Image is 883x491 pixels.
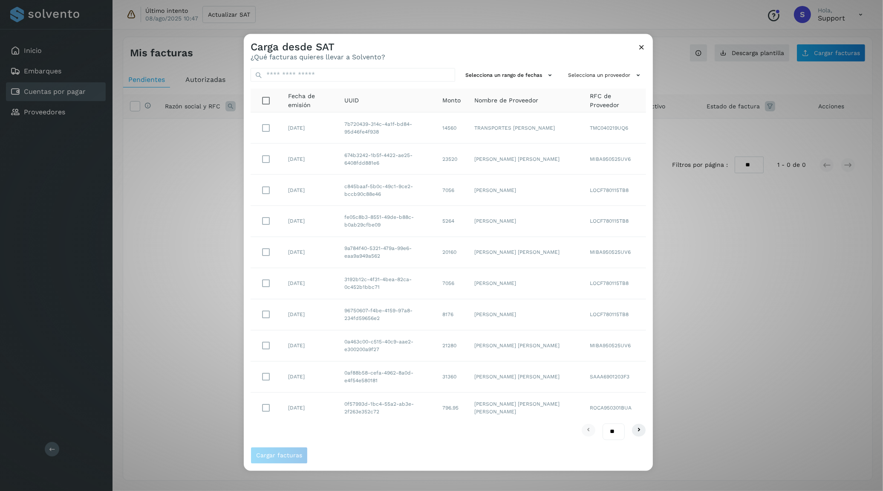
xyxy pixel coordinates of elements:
td: LOCF780115TB8 [583,299,646,331]
td: [DATE] [281,175,338,206]
td: LOCF780115TB8 [583,175,646,206]
td: [DATE] [281,299,338,331]
td: [PERSON_NAME] [467,299,583,331]
td: [PERSON_NAME] [PERSON_NAME] [467,331,583,362]
td: [DATE] [281,144,338,175]
span: UUID [344,96,359,105]
button: Cargar facturas [251,447,308,464]
span: Nombre de Proveedor [474,96,538,105]
td: [DATE] [281,362,338,393]
td: MIBA950525UV6 [583,144,646,175]
td: 674b3242-1b5f-4422-ae25-6408fdd881e6 [338,144,436,175]
td: [DATE] [281,206,338,237]
td: 7056 [436,268,467,299]
span: RFC de Proveedor [590,91,639,109]
td: 7b720439-314c-4a1f-bd84-95d46fe4f938 [338,113,436,144]
td: 7056 [436,175,467,206]
td: [PERSON_NAME] [PERSON_NAME] [467,362,583,393]
span: Fecha de emisión [288,91,331,109]
td: [PERSON_NAME] [467,268,583,299]
button: Selecciona un rango de fechas [462,68,558,82]
td: 0a463c00-c515-40c9-aae2-e300200a9f27 [338,331,436,362]
td: LOCF780115TB8 [583,206,646,237]
td: [PERSON_NAME] [PERSON_NAME] [467,144,583,175]
td: 96750607-f4be-4159-97a8-234fd59656e2 [338,299,436,331]
td: 0af88b58-cefa-4962-8a0d-e4f54e580181 [338,362,436,393]
td: [PERSON_NAME] [PERSON_NAME] [467,237,583,268]
button: Selecciona un proveedor [565,68,646,82]
td: c845baaf-5b0c-49c1-9ce2-bccb90c88e46 [338,175,436,206]
td: 21280 [436,331,467,362]
td: MIBA950525UV6 [583,331,646,362]
td: 14560 [436,113,467,144]
td: 23520 [436,144,467,175]
p: ¿Qué facturas quieres llevar a Solvento? [251,53,385,61]
span: Cargar facturas [256,453,302,459]
td: 8176 [436,299,467,331]
td: SAAA6901203F3 [583,362,646,393]
td: [PERSON_NAME] [467,175,583,206]
td: 20160 [436,237,467,268]
span: Monto [442,96,461,105]
td: 0f57993d-1bc4-55a2-ab3e-2f263e352c72 [338,393,436,424]
td: 796.95 [436,393,467,424]
td: ROCA950301BUA [583,393,646,424]
td: LOCF780115TB8 [583,268,646,299]
td: 9a784f40-5321-479a-99e6-eaa9a949a562 [338,237,436,268]
td: [PERSON_NAME] [PERSON_NAME] [PERSON_NAME] [467,393,583,424]
td: 5264 [436,206,467,237]
td: [DATE] [281,237,338,268]
td: fe05c8b3-8551-49de-b88c-b0ab29cfbe09 [338,206,436,237]
td: TMC040219UQ6 [583,113,646,144]
td: 3192b12c-4f31-4bea-82ca-0c452b1bbc71 [338,268,436,299]
td: [DATE] [281,113,338,144]
td: [DATE] [281,331,338,362]
td: [DATE] [281,268,338,299]
td: 31360 [436,362,467,393]
h3: Carga desde SAT [251,41,385,53]
td: [DATE] [281,393,338,424]
td: TRANSPORTES [PERSON_NAME] [467,113,583,144]
td: MIBA950525UV6 [583,237,646,268]
td: [PERSON_NAME] [467,206,583,237]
